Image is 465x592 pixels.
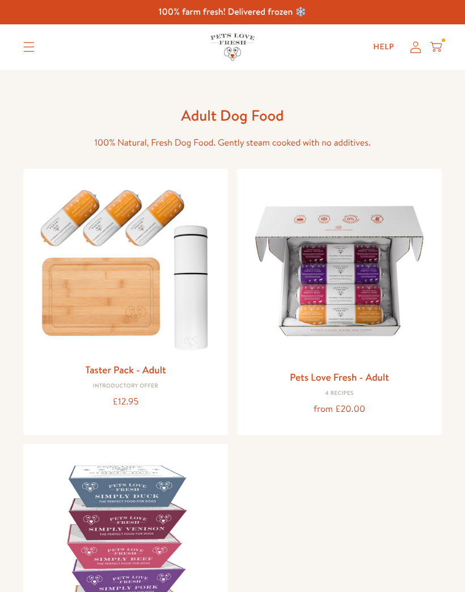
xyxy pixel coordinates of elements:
div: Introductory Offer [32,383,219,390]
img: Taster Pack - Adult [32,178,219,357]
div: from £20.00 [246,402,433,417]
div: £12.95 [32,394,219,410]
a: Taster Pack - Adult [85,363,166,377]
h1: Adult Dog Food [51,106,414,125]
a: Help [364,36,403,58]
a: Pets Love Fresh - Adult [290,370,389,384]
img: Pets Love Fresh - Adult [246,178,433,364]
img: Pets Love Fresh [210,33,255,60]
summary: Translation missing: en.sections.header.menu [14,33,44,61]
span: 100% Natural, Fresh Dog Food. Gently steam cooked with no additives. [94,137,370,149]
div: 4 Recipes [246,390,433,397]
